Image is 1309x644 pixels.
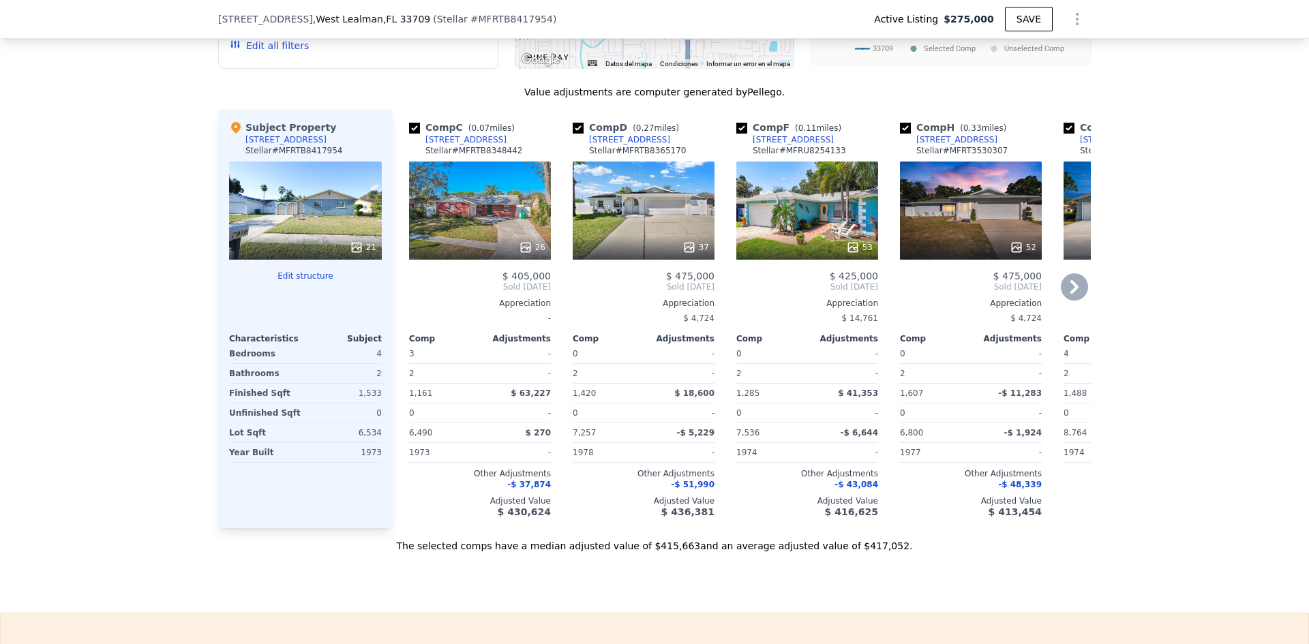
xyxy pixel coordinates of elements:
div: Adjusted Value [736,495,878,506]
span: $ 63,227 [511,388,551,398]
span: 0 [900,349,905,358]
img: Google [518,51,563,69]
div: Stellar # MFRTB8365170 [589,145,686,156]
div: - [810,443,878,462]
div: 52 [1010,241,1036,254]
div: Adjusted Value [1064,495,1205,506]
text: Unselected Comp [1004,44,1064,53]
span: 0.11 [798,123,817,133]
div: Stellar # MFRTB8417954 [245,145,342,156]
div: 2 [900,364,968,383]
div: Value adjustments are computer generated by Pellego . [218,85,1091,99]
div: Subject Property [229,121,336,134]
span: $ 18,600 [674,388,714,398]
span: 0 [736,408,742,418]
span: 3 [409,349,415,358]
span: ( miles) [627,123,684,133]
span: 1,420 [573,388,596,398]
div: Other Adjustments [736,468,878,479]
div: Lot Sqft [229,423,303,442]
span: $275,000 [944,12,994,26]
span: 6,490 [409,428,432,438]
div: Comp J [1064,121,1171,134]
div: Comp [573,333,644,344]
span: , FL 33709 [383,14,430,25]
div: 1973 [409,443,477,462]
div: Other Adjustments [1064,468,1205,479]
a: Condiciones (se abre en una nueva pestaña) [660,60,698,67]
div: - [974,403,1042,423]
div: 26 [519,241,545,254]
div: Appreciation [900,298,1042,309]
button: Edit all filters [230,39,309,52]
span: 0 [573,408,578,418]
div: Comp F [736,121,847,134]
div: Stellar # MFRTB8375721 [1080,145,1177,156]
div: 2 [409,364,477,383]
span: ( miles) [954,123,1012,133]
span: $ 425,000 [830,271,878,281]
span: ( miles) [789,123,847,133]
div: Adjusted Value [900,495,1042,506]
div: - [646,364,714,383]
div: 1978 [573,443,641,462]
span: -$ 48,339 [998,480,1042,489]
text: 33709 [873,44,893,53]
a: [STREET_ADDRESS] [900,134,997,145]
div: 6,534 [308,423,382,442]
div: 53 [846,241,873,254]
div: 1,533 [308,384,382,403]
div: - [483,364,551,383]
span: 1,488 [1064,388,1087,398]
div: Comp H [900,121,1012,134]
div: Finished Sqft [229,384,303,403]
a: Informar un error en el mapa [706,60,790,67]
span: $ 4,724 [1010,313,1042,323]
span: Stellar [437,14,468,25]
span: -$ 1,924 [1004,428,1042,438]
span: 7,257 [573,428,596,438]
div: Appreciation [573,298,714,309]
div: Other Adjustments [409,468,551,479]
div: 1974 [736,443,804,462]
span: 0 [573,349,578,358]
span: -$ 6,644 [841,428,878,438]
div: - [646,403,714,423]
div: Appreciation [1064,298,1205,309]
div: - [646,344,714,363]
div: - [810,364,878,383]
span: , West Lealman [313,12,430,26]
span: 0.27 [636,123,654,133]
div: [STREET_ADDRESS] [245,134,327,145]
div: - [483,443,551,462]
div: - [810,403,878,423]
div: Adjustments [644,333,714,344]
span: 0.07 [471,123,490,133]
button: Show Options [1064,5,1091,33]
div: - [483,403,551,423]
span: -$ 5,229 [677,428,714,438]
div: - [974,443,1042,462]
span: $ 41,353 [838,388,878,398]
div: [STREET_ADDRESS] [589,134,670,145]
div: Adjustments [971,333,1042,344]
div: 4 [308,344,382,363]
span: 6,800 [900,428,923,438]
span: $ 405,000 [502,271,551,281]
span: -$ 43,084 [834,480,878,489]
div: Comp [409,333,480,344]
div: Comp D [573,121,684,134]
span: $ 14,761 [842,313,878,323]
div: Appreciation [409,298,551,309]
div: Stellar # MFRTB8348442 [425,145,522,156]
span: $ 4,724 [683,313,714,323]
div: 1973 [308,443,382,462]
div: Adjusted Value [573,495,714,506]
div: Characteristics [229,333,305,344]
a: [STREET_ADDRESS] [409,134,507,145]
span: 1,607 [900,388,923,398]
span: Sold [DATE] [736,281,878,292]
span: $ 475,000 [666,271,714,281]
div: - [483,344,551,363]
div: Comp [900,333,971,344]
